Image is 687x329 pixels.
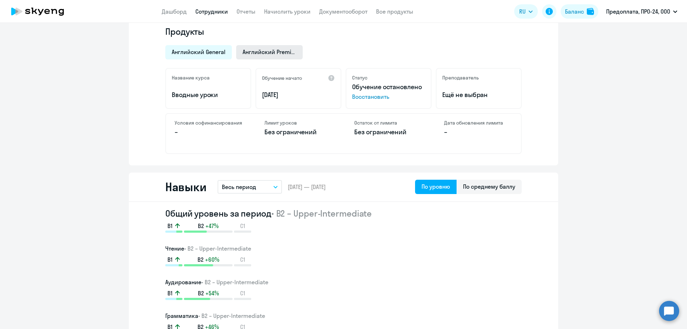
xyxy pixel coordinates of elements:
[184,245,251,252] span: • B2 – Upper-Intermediate
[264,8,311,15] a: Начислить уроки
[205,289,219,297] span: +54%
[175,127,243,137] p: –
[352,83,422,91] span: Обучение остановлено
[442,90,515,100] p: Ещё не выбран
[587,8,594,15] img: balance
[565,7,584,16] div: Баланс
[264,120,333,126] h4: Лимит уроков
[422,182,450,191] div: По уровню
[352,92,425,101] span: Восстановить
[167,222,172,230] span: B1
[198,222,204,230] span: B2
[603,3,681,20] button: Предоплата, ПРО-24, ООО
[172,74,210,81] h5: Название курса
[519,7,526,16] span: RU
[198,289,204,297] span: B2
[165,244,522,253] h3: Чтение
[165,180,206,194] h2: Навыки
[444,120,512,126] h4: Дата обновления лимита
[195,8,228,15] a: Сотрудники
[240,289,245,297] span: C1
[514,4,538,19] button: RU
[606,7,670,16] p: Предоплата, ПРО-24, ООО
[237,8,255,15] a: Отчеты
[271,208,372,219] span: • B2 – Upper-Intermediate
[165,26,522,37] h4: Продукты
[167,256,172,263] span: B1
[198,312,265,319] span: • B2 – Upper-Intermediate
[354,127,423,137] p: Без ограничений
[162,8,187,15] a: Дашборд
[172,90,245,100] p: Вводные уроки
[205,256,219,263] span: +60%
[354,120,423,126] h4: Остаток от лимита
[175,120,243,126] h4: Условия софинансирования
[165,278,522,286] h3: Аудирование
[201,279,268,286] span: • B2 – Upper-Intermediate
[442,74,479,81] h5: Преподаватель
[262,75,302,81] h5: Обучение начато
[264,127,333,137] p: Без ограничений
[165,311,522,320] h3: Грамматика
[240,222,245,230] span: C1
[172,48,225,56] span: Английский General
[243,48,296,56] span: Английский Premium
[352,74,367,81] h5: Статус
[218,180,282,194] button: Весь период
[167,289,172,297] span: B1
[165,208,522,219] h2: Общий уровень за период
[444,127,512,137] p: –
[198,256,204,263] span: B2
[376,8,413,15] a: Все продукты
[205,222,219,230] span: +47%
[222,183,256,191] p: Весь период
[319,8,367,15] a: Документооборот
[463,182,515,191] div: По среднему баллу
[288,183,326,191] span: [DATE] — [DATE]
[561,4,598,19] button: Балансbalance
[262,90,335,100] p: [DATE]
[240,256,245,263] span: C1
